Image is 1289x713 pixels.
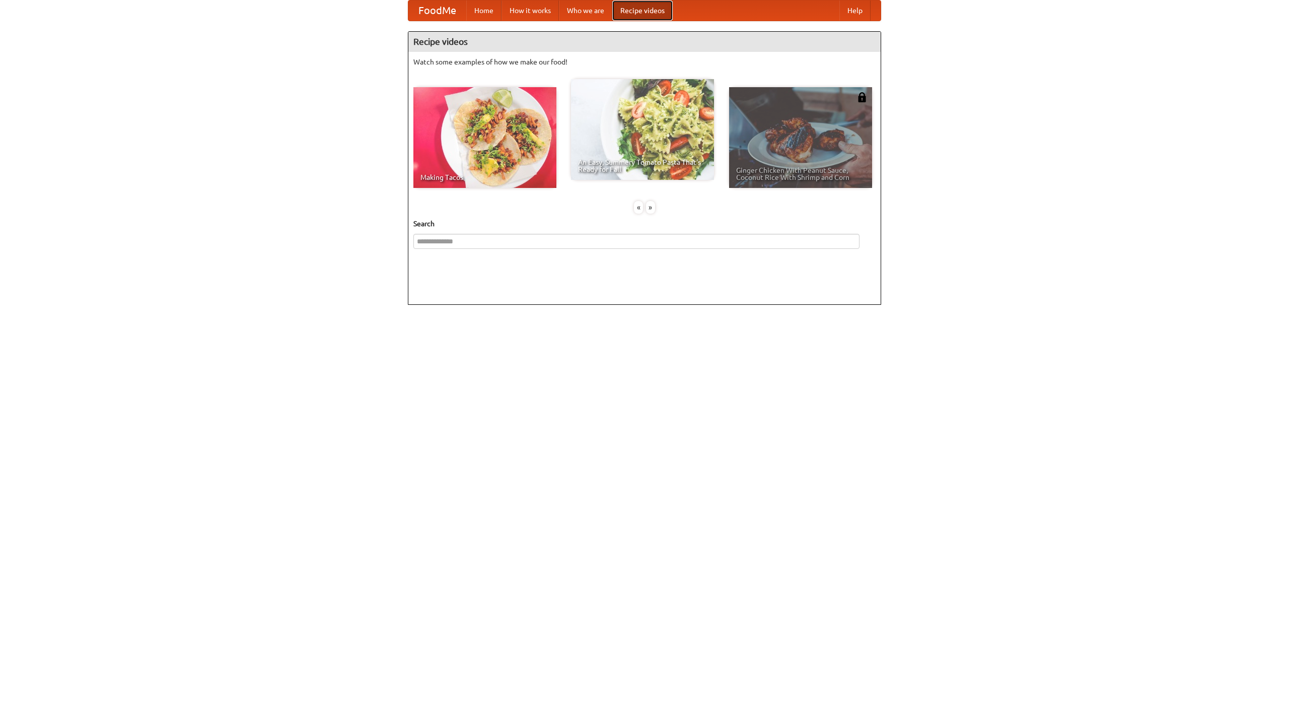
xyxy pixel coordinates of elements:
a: Recipe videos [612,1,673,21]
a: Home [466,1,502,21]
p: Watch some examples of how we make our food! [413,57,876,67]
a: Who we are [559,1,612,21]
img: 483408.png [857,92,867,102]
a: An Easy, Summery Tomato Pasta That's Ready for Fall [571,79,714,180]
a: Help [839,1,871,21]
div: « [634,201,643,214]
a: FoodMe [408,1,466,21]
h5: Search [413,219,876,229]
h4: Recipe videos [408,32,881,52]
span: An Easy, Summery Tomato Pasta That's Ready for Fall [578,159,707,173]
div: » [646,201,655,214]
a: How it works [502,1,559,21]
span: Making Tacos [420,174,549,181]
a: Making Tacos [413,87,556,188]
